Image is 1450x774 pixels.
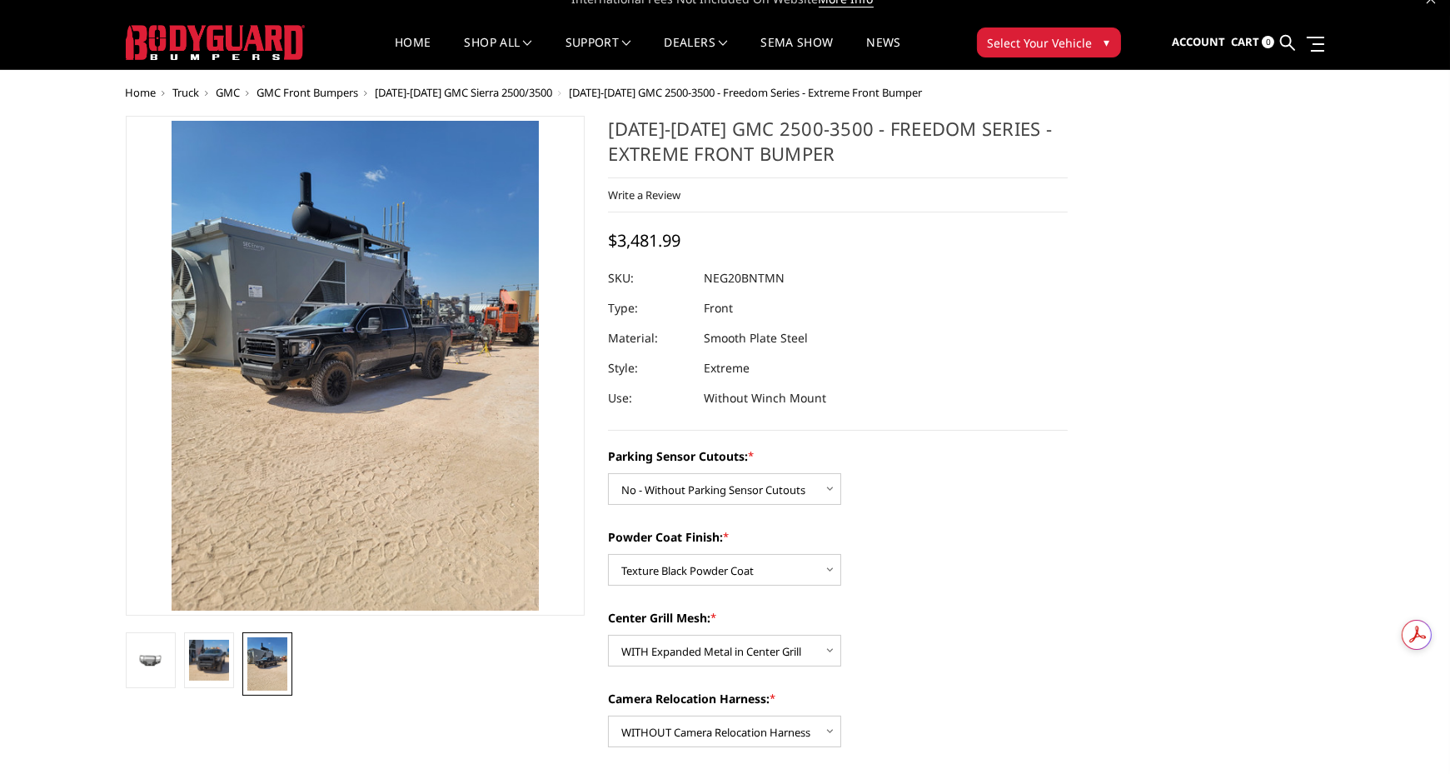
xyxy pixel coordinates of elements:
span: Select Your Vehicle [988,34,1093,52]
a: [DATE]-[DATE] GMC Sierra 2500/3500 [376,85,553,100]
button: Select Your Vehicle [977,27,1121,57]
a: Home [126,85,157,100]
dd: Front [704,293,733,323]
label: Parking Sensor Cutouts: [608,447,1068,465]
h1: [DATE]-[DATE] GMC 2500-3500 - Freedom Series - Extreme Front Bumper [608,116,1068,178]
dt: Style: [608,353,691,383]
span: [DATE]-[DATE] GMC 2500-3500 - Freedom Series - Extreme Front Bumper [570,85,923,100]
dt: Material: [608,323,691,353]
a: Support [566,37,631,69]
dd: Extreme [704,353,750,383]
a: shop all [465,37,532,69]
a: GMC [217,85,241,100]
span: Account [1172,34,1225,49]
a: Write a Review [608,187,680,202]
a: Truck [173,85,200,100]
a: Cart 0 [1231,20,1274,65]
dt: SKU: [608,263,691,293]
label: Center Grill Mesh: [608,609,1068,627]
a: News [866,37,900,69]
label: Camera Relocation Harness: [608,690,1068,707]
span: 0 [1262,36,1274,48]
img: 2020-2023 GMC 2500-3500 - Freedom Series - Extreme Front Bumper [247,637,287,691]
img: 2020-2023 GMC 2500-3500 - Freedom Series - Extreme Front Bumper [131,652,171,670]
img: 2020-2023 GMC 2500-3500 - Freedom Series - Extreme Front Bumper [189,640,229,680]
span: Cart [1231,34,1259,49]
iframe: Chat Widget [1367,694,1450,774]
a: GMC Front Bumpers [257,85,359,100]
label: Powder Coat Finish: [608,528,1068,546]
dt: Type: [608,293,691,323]
dt: Use: [608,383,691,413]
a: Home [395,37,431,69]
span: $3,481.99 [608,229,680,252]
img: BODYGUARD BUMPERS [126,25,305,60]
a: 2020-2023 GMC 2500-3500 - Freedom Series - Extreme Front Bumper [126,116,585,616]
dd: Smooth Plate Steel [704,323,808,353]
span: ▾ [1104,33,1110,51]
a: Account [1172,20,1225,65]
a: Dealers [665,37,728,69]
dd: Without Winch Mount [704,383,826,413]
dd: NEG20BNTMN [704,263,785,293]
a: SEMA Show [760,37,833,69]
